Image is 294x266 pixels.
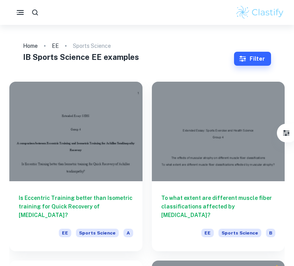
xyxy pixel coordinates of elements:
[59,229,71,237] span: EE
[234,52,271,66] button: Filter
[123,229,133,237] span: A
[52,40,59,51] a: EE
[278,125,294,141] button: Filter
[152,82,285,251] a: To what extent are different muscle fiber classifications affected by [MEDICAL_DATA]?EESports Sci...
[73,42,111,50] p: Sports Science
[23,40,38,51] a: Home
[235,5,285,20] img: Clastify logo
[266,229,275,237] span: B
[23,51,234,63] h1: IB Sports Science EE examples
[76,229,119,237] span: Sports Science
[201,229,214,237] span: EE
[218,229,261,237] span: Sports Science
[19,194,133,219] h6: Is Eccentric Training better than Isometric training for Quick Recovery of [MEDICAL_DATA]?
[9,82,143,251] a: Is Eccentric Training better than Isometric training for Quick Recovery of [MEDICAL_DATA]?EESport...
[161,194,276,219] h6: To what extent are different muscle fiber classifications affected by [MEDICAL_DATA]?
